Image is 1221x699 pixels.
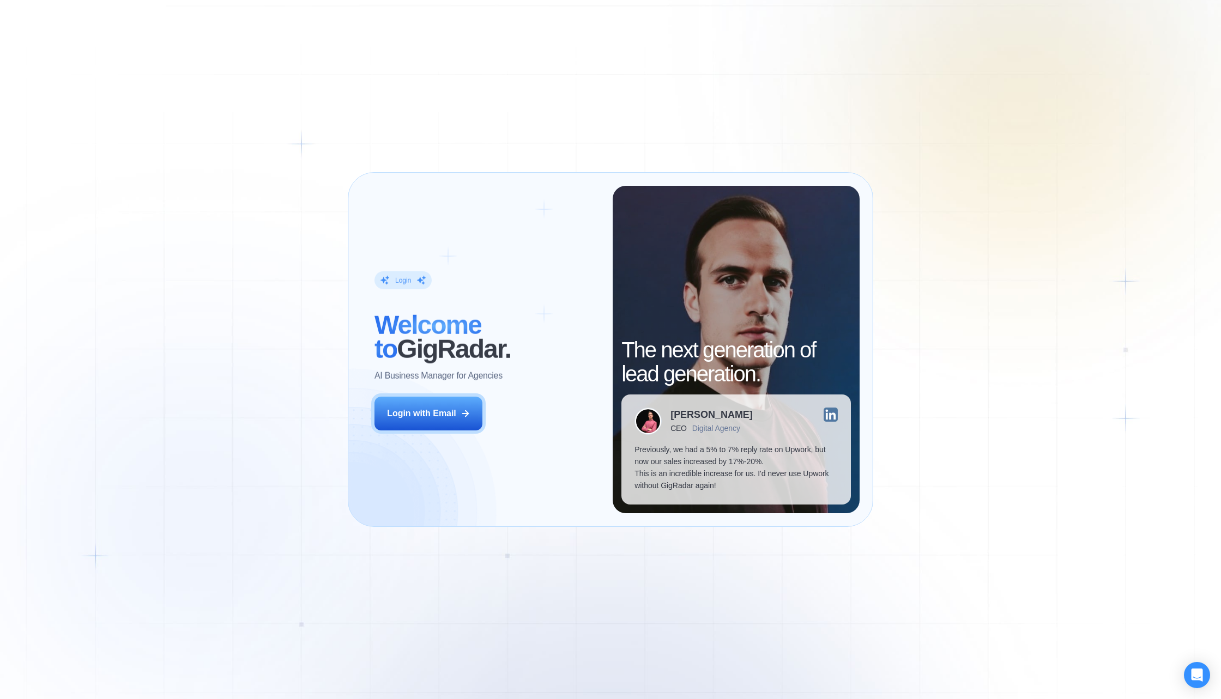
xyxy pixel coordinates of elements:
div: CEO [670,424,686,433]
h2: ‍ GigRadar. [374,313,600,361]
h2: The next generation of lead generation. [621,338,850,386]
div: Digital Agency [692,424,740,433]
span: Welcome to [374,311,481,363]
div: Login [395,276,411,284]
p: Previously, we had a 5% to 7% reply rate on Upwork, but now our sales increased by 17%-20%. This ... [634,443,837,491]
div: [PERSON_NAME] [670,410,753,420]
button: Login with Email [374,397,482,430]
div: Login with Email [387,408,456,420]
p: AI Business Manager for Agencies [374,370,503,382]
div: Open Intercom Messenger [1184,662,1210,688]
